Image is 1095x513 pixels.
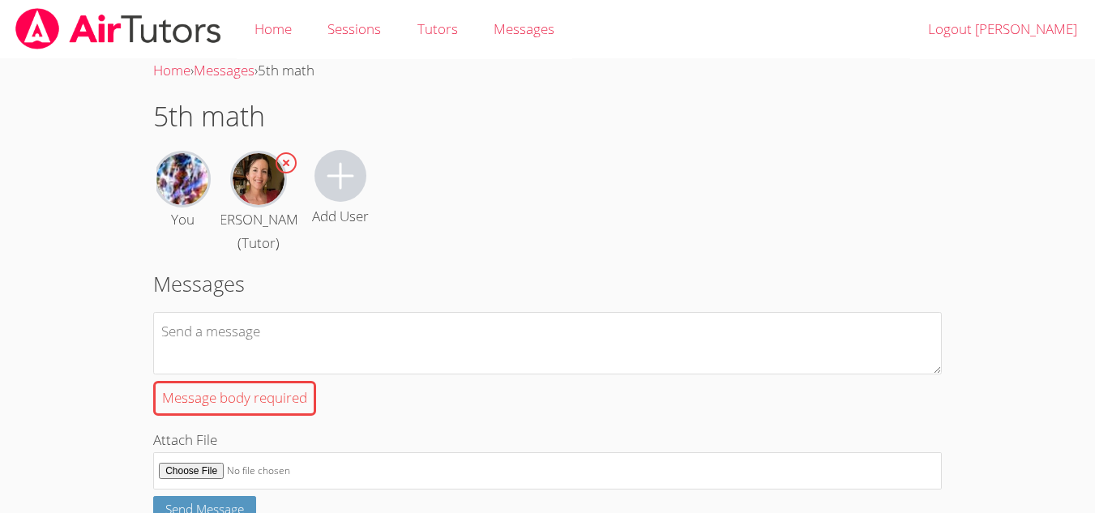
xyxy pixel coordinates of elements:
img: Elizabeth Hays [233,153,284,205]
div: › › [153,59,942,83]
img: airtutors_banner-c4298cdbf04f3fff15de1276eac7730deb9818008684d7c2e4769d2f7ddbe033.png [14,8,223,49]
h2: Messages [153,268,942,299]
img: Abdur Raheem Khan [156,153,208,205]
div: Add User [312,205,369,229]
a: Messages [194,61,255,79]
span: 5th math [258,61,314,79]
div: [PERSON_NAME] (Tutor) [207,208,310,255]
h1: 5th math [153,96,942,137]
div: Message body required [153,381,316,416]
input: Attach File [153,452,942,490]
textarea: Message body required [153,312,942,374]
div: You [171,208,195,232]
span: Attach File [153,430,217,449]
span: Messages [494,19,554,38]
a: Home [153,61,190,79]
